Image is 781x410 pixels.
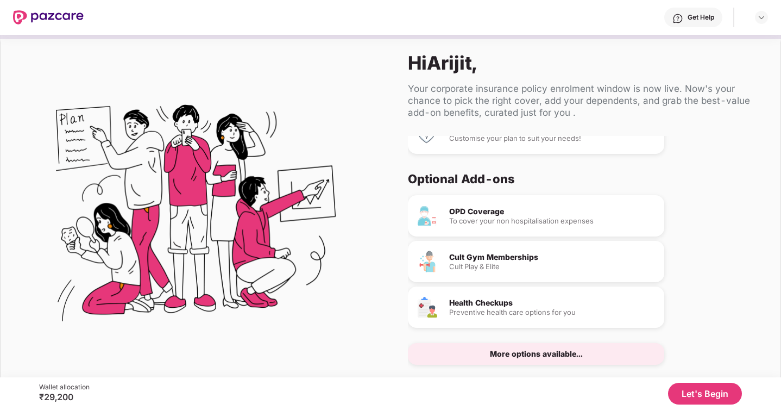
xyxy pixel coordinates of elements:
img: New Pazcare Logo [13,10,84,24]
div: To cover your non hospitalisation expenses [449,218,656,225]
div: Optional Add-ons [408,171,754,187]
div: Cult Play & Elite [449,263,656,270]
img: OPD Coverage [417,205,438,227]
div: Preventive health care options for you [449,309,656,316]
div: ₹29,200 [39,392,90,402]
div: Wallet allocation [39,383,90,392]
div: More options available... [490,350,583,358]
div: Customise your plan to suit your needs! [449,135,656,142]
div: Hi Arijit , [408,52,763,74]
img: Health Checkups [417,296,438,318]
div: Your corporate insurance policy enrolment window is now live. Now's your chance to pick the right... [408,83,763,119]
div: Cult Gym Memberships [449,253,656,261]
div: Get Help [688,13,714,22]
img: svg+xml;base64,PHN2ZyBpZD0iSGVscC0zMngzMiIgeG1sbnM9Imh0dHA6Ly93d3cudzMub3JnLzIwMDAvc3ZnIiB3aWR0aD... [672,13,683,24]
button: Let's Begin [668,383,742,405]
div: Health Checkups [449,299,656,307]
img: svg+xml;base64,PHN2ZyBpZD0iRHJvcGRvd24tMzJ4MzIiIHhtbG5zPSJodHRwOi8vd3d3LnczLm9yZy8yMDAwL3N2ZyIgd2... [757,13,766,22]
div: OPD Coverage [449,208,656,215]
img: Cult Gym Memberships [417,251,438,272]
img: Flex Benefits Illustration [56,77,336,357]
